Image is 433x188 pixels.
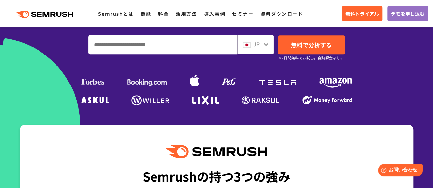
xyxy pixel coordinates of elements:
small: ※7日間無料でお試し。自動課金なし。 [278,55,344,61]
a: 活用方法 [176,10,197,17]
a: 導入事例 [204,10,225,17]
span: 無料トライアル [345,10,379,17]
a: 料金 [158,10,169,17]
a: 無料トライアル [342,6,382,21]
span: デモを申し込む [391,10,424,17]
img: Semrush [166,145,267,158]
span: 無料で分析する [291,41,332,49]
a: セミナー [232,10,253,17]
span: JP [253,40,260,48]
a: 資料ダウンロード [260,10,303,17]
a: Semrushとは [98,10,133,17]
input: ドメイン、キーワードまたはURLを入力してください [89,35,237,54]
iframe: Help widget launcher [372,161,425,180]
a: デモを申し込む [387,6,428,21]
a: 機能 [141,10,151,17]
a: 無料で分析する [278,35,345,54]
